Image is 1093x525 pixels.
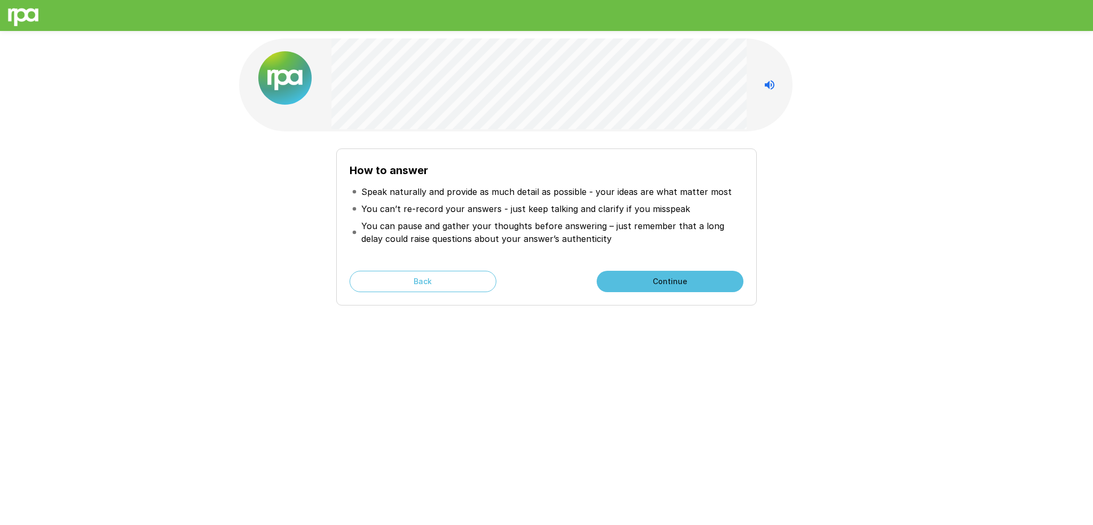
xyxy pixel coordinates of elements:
p: You can’t re-record your answers - just keep talking and clarify if you misspeak [361,202,690,215]
p: Speak naturally and provide as much detail as possible - your ideas are what matter most [361,185,732,198]
b: How to answer [350,164,428,177]
p: You can pause and gather your thoughts before answering – just remember that a long delay could r... [361,220,741,245]
button: Stop reading questions aloud [759,74,780,96]
button: Back [350,271,496,292]
button: Continue [597,271,743,292]
img: new%2520logo%2520(1).png [258,51,312,105]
